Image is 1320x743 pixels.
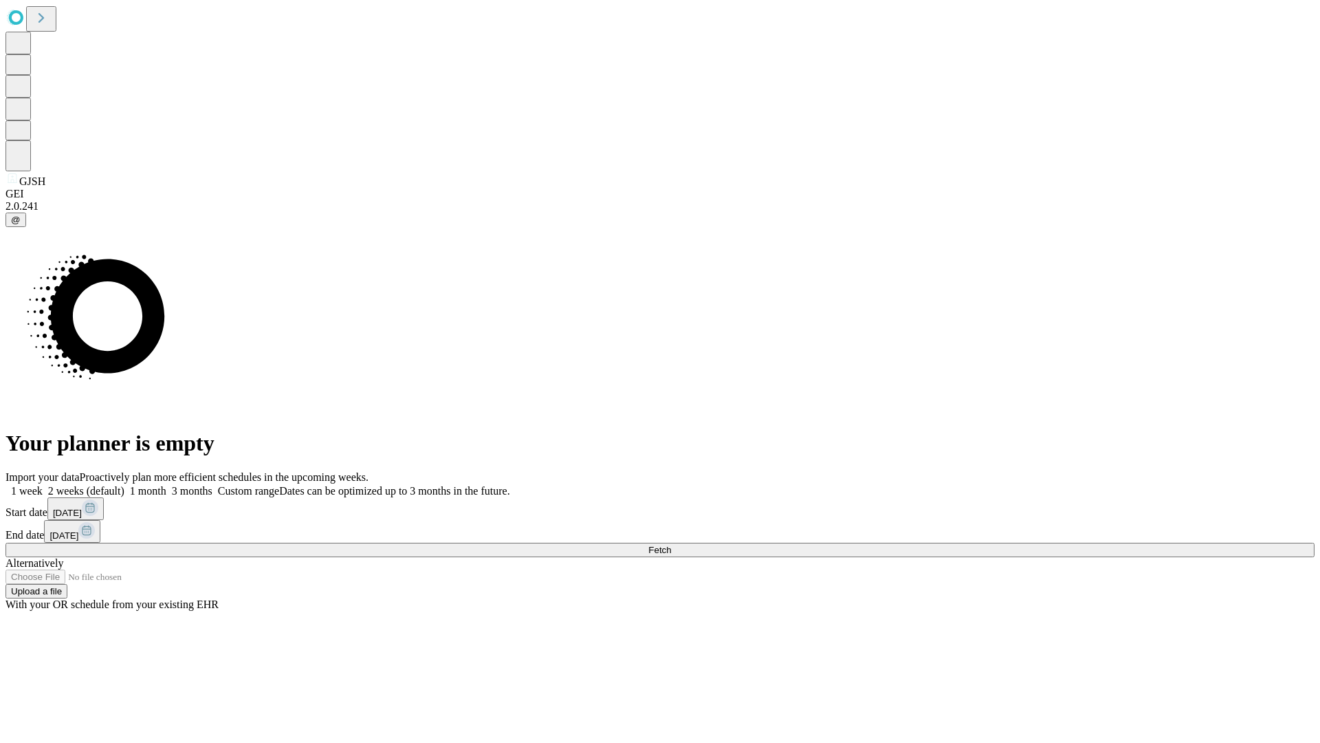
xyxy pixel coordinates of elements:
h1: Your planner is empty [5,431,1314,456]
span: Fetch [648,545,671,555]
span: Proactively plan more efficient schedules in the upcoming weeks. [80,471,368,483]
button: @ [5,213,26,227]
div: GEI [5,188,1314,200]
span: Dates can be optimized up to 3 months in the future. [279,485,509,497]
span: Alternatively [5,557,63,569]
span: 2 weeks (default) [48,485,124,497]
div: 2.0.241 [5,200,1314,213]
button: [DATE] [44,520,100,543]
span: 1 month [130,485,166,497]
button: Upload a file [5,584,67,599]
span: Import your data [5,471,80,483]
div: End date [5,520,1314,543]
span: GJSH [19,175,45,187]
span: With your OR schedule from your existing EHR [5,599,219,610]
span: 1 week [11,485,43,497]
span: 3 months [172,485,212,497]
div: Start date [5,497,1314,520]
button: Fetch [5,543,1314,557]
span: [DATE] [49,530,78,541]
button: [DATE] [47,497,104,520]
span: [DATE] [53,508,82,518]
span: @ [11,215,21,225]
span: Custom range [218,485,279,497]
